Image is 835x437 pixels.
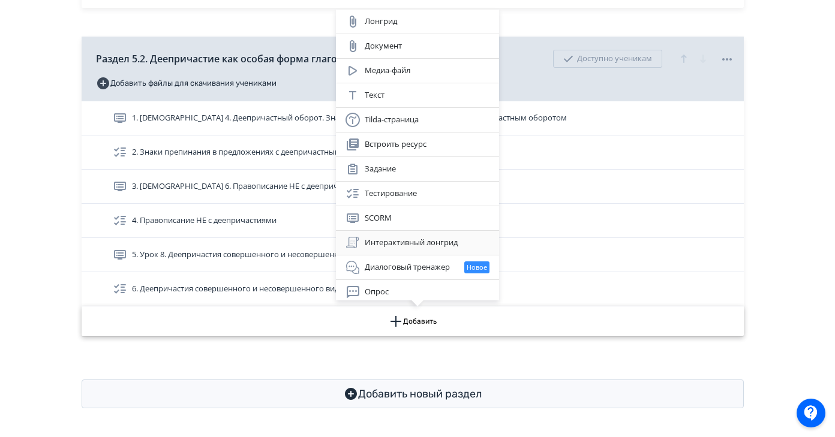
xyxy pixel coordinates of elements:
[346,39,489,53] div: Документ
[346,211,489,225] div: SCORM
[346,186,489,201] div: Тестирование
[346,113,489,127] div: Tilda-страница
[346,88,489,103] div: Текст
[467,263,487,273] span: Новое
[346,285,489,299] div: Опрос
[346,236,489,250] div: Интерактивный лонгрид
[346,14,489,29] div: Лонгрид
[346,260,489,275] div: Диалоговый тренажер
[346,162,489,176] div: Задание
[346,137,489,152] div: Встроить ресурс
[346,64,489,78] div: Медиа-файл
